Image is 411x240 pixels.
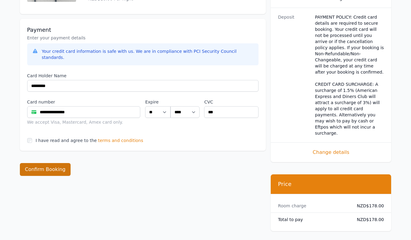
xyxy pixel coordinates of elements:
label: Card Holder Name [27,73,259,79]
div: Your credit card information is safe with us. We are in compliance with PCI Security Council stan... [42,48,254,60]
label: Expire [145,99,171,105]
dd: PAYMENT POLICY: Credit card details are required to secure booking. Your credit card will not be ... [315,14,384,136]
div: We accept Visa, Mastercard, Amex card only. [27,119,141,125]
span: terms and conditions [98,137,143,144]
h3: Price [278,180,384,188]
dt: Deposit [278,14,310,136]
dt: Room charge [278,203,347,209]
dd: NZD$178.00 [352,203,384,209]
p: Enter your payment details [27,35,259,41]
label: Card number [27,99,141,105]
span: Change details [278,149,384,156]
label: . [171,99,199,105]
label: I have read and agree to the [36,138,97,143]
button: Confirm Booking [20,163,71,176]
label: CVC [204,99,258,105]
dt: Total to pay [278,216,347,223]
dd: NZD$178.00 [352,216,384,223]
h3: Payment [27,26,259,34]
